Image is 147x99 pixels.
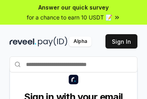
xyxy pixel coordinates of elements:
span: for a chance to earn 10 USDT 📝 [27,13,112,21]
button: Sign In [105,34,137,49]
div: Alpha [69,37,91,47]
span: Answer our quick survey [38,3,109,12]
img: logo_small [69,75,78,84]
img: pay_id [38,37,68,47]
img: reveel_dark [10,37,36,47]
